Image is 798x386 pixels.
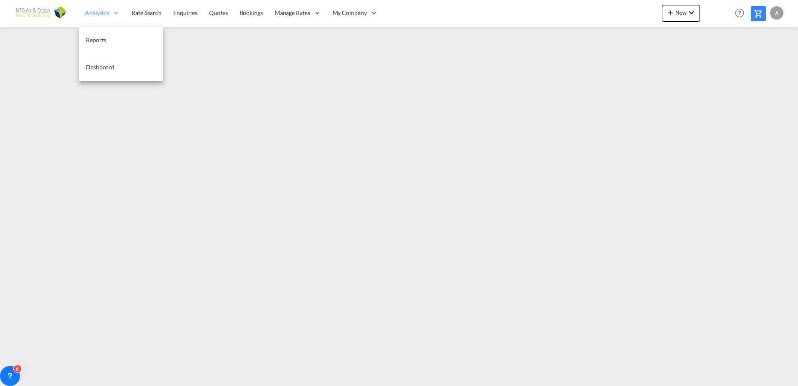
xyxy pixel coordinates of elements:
div: A [770,6,783,20]
span: New [665,9,697,16]
span: Analytics [85,9,109,17]
img: e656f910b01211ecad38b5b032e214e6.png [13,4,69,23]
span: Manage Rates [275,9,310,17]
span: Help [732,6,747,20]
div: Help [732,6,751,21]
span: Dashboard [86,63,114,71]
span: Quotes [209,9,227,16]
md-icon: icon-plus 400-fg [665,8,675,18]
span: My Company [333,9,367,17]
md-icon: icon-chevron-down [687,8,697,18]
span: Bookings [240,9,263,16]
a: Dashboard [79,54,163,81]
span: Rate Search [131,9,162,16]
span: Enquiries [173,9,197,16]
a: Reports [79,27,163,54]
span: Reports [86,36,106,43]
button: icon-plus 400-fgNewicon-chevron-down [662,5,700,22]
